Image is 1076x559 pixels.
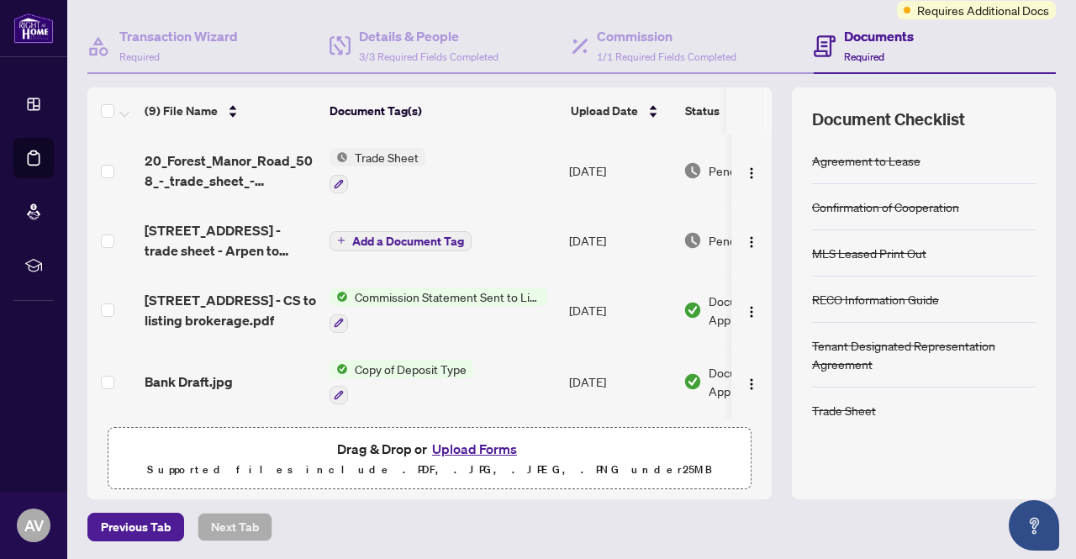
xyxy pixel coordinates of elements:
button: Open asap [1009,500,1059,551]
div: RECO Information Guide [812,290,939,309]
span: Pending Review [709,161,793,180]
td: [DATE] [562,207,677,274]
span: Commission Statement Sent to Listing Brokerage [348,287,547,306]
div: MLS Leased Print Out [812,244,926,262]
span: 3/3 Required Fields Completed [359,50,498,63]
span: Pending Review [709,231,793,250]
span: [STREET_ADDRESS] - trade sheet - Arpen to review.pdf [145,220,316,261]
button: Status IconCommission Statement Sent to Listing Brokerage [330,287,547,333]
img: Status Icon [330,287,348,306]
th: Status [678,87,821,134]
img: Document Status [683,372,702,391]
img: logo [13,13,54,44]
th: Upload Date [564,87,678,134]
span: Copy of Deposit Type [348,360,473,378]
td: [DATE] [562,274,677,346]
h4: Documents [844,26,914,46]
button: Logo [738,297,765,324]
span: 1/1 Required Fields Completed [597,50,736,63]
h4: Details & People [359,26,498,46]
div: Agreement to Lease [812,151,920,170]
div: Tenant Designated Representation Agreement [812,336,1036,373]
p: Supported files include .PDF, .JPG, .JPEG, .PNG under 25 MB [119,460,741,480]
span: Required [844,50,884,63]
button: Add a Document Tag [330,231,472,251]
td: [DATE] [562,418,677,490]
button: Logo [738,368,765,395]
span: (9) File Name [145,102,218,120]
span: Upload Date [571,102,638,120]
span: Document Approved [709,363,813,400]
th: Document Tag(s) [323,87,564,134]
button: Status IconTrade Sheet [330,148,425,193]
div: Trade Sheet [812,401,876,419]
span: Drag & Drop orUpload FormsSupported files include .PDF, .JPG, .JPEG, .PNG under25MB [108,428,751,490]
span: Document Checklist [812,108,965,131]
span: Drag & Drop or [337,438,522,460]
img: Logo [745,377,758,391]
button: Upload Forms [427,438,522,460]
h4: Transaction Wizard [119,26,238,46]
span: Document Approved [709,292,813,329]
button: Status IconCopy of Deposit Type [330,360,473,405]
span: Add a Document Tag [352,235,464,247]
img: Logo [745,166,758,180]
span: AV [24,514,44,537]
td: [DATE] [562,134,677,207]
span: Bank Draft.jpg [145,372,233,392]
img: Status Icon [330,360,348,378]
button: Previous Tab [87,513,184,541]
button: Next Tab [198,513,272,541]
span: Required [119,50,160,63]
img: Document Status [683,161,702,180]
span: [STREET_ADDRESS] - CS to listing brokerage.pdf [145,290,316,330]
span: plus [337,236,345,245]
button: Add a Document Tag [330,229,472,251]
th: (9) File Name [138,87,323,134]
img: Document Status [683,231,702,250]
button: Logo [738,157,765,184]
span: 20_Forest_Manor_Road_508_-_trade_sheet_-_Arpen_to_review.pdf [145,150,316,191]
td: [DATE] [562,346,677,419]
h4: Commission [597,26,736,46]
img: Document Status [683,301,702,319]
img: Status Icon [330,148,348,166]
span: Requires Additional Docs [917,1,1049,19]
span: Previous Tab [101,514,171,541]
button: Logo [738,227,765,254]
img: Logo [745,305,758,319]
span: Trade Sheet [348,148,425,166]
img: Logo [745,235,758,249]
div: Confirmation of Cooperation [812,198,959,216]
span: Status [685,102,720,120]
